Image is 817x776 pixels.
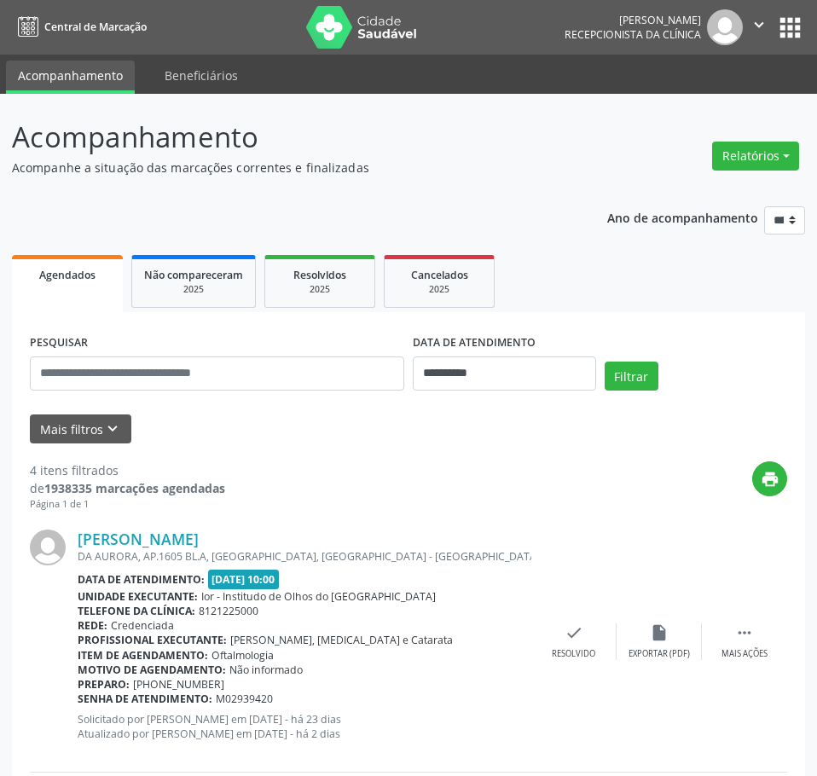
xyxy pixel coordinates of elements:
i: keyboard_arrow_down [103,420,122,438]
label: PESQUISAR [30,330,88,356]
div: Resolvido [552,648,595,660]
span: Ior - Institudo de Olhos do [GEOGRAPHIC_DATA] [201,589,436,604]
span: [DATE] 10:00 [208,570,280,589]
i:  [750,15,768,34]
b: Senha de atendimento: [78,692,212,706]
div: 2025 [397,283,482,296]
span: Oftalmologia [211,648,274,663]
span: M02939420 [216,692,273,706]
b: Motivo de agendamento: [78,663,226,677]
label: DATA DE ATENDIMENTO [413,330,536,356]
b: Telefone da clínica: [78,604,195,618]
span: Central de Marcação [44,20,147,34]
div: de [30,479,225,497]
a: [PERSON_NAME] [78,530,199,548]
div: Exportar (PDF) [629,648,690,660]
span: Credenciada [111,618,174,633]
i:  [735,623,754,642]
b: Profissional executante: [78,633,227,647]
button: apps [775,13,805,43]
p: Acompanhamento [12,116,567,159]
strong: 1938335 marcações agendadas [44,480,225,496]
i: check [565,623,583,642]
b: Preparo: [78,677,130,692]
div: [PERSON_NAME] [565,13,701,27]
b: Data de atendimento: [78,572,205,587]
b: Unidade executante: [78,589,198,604]
button: Filtrar [605,362,658,391]
div: Página 1 de 1 [30,497,225,512]
span: Não informado [229,663,303,677]
span: Agendados [39,268,96,282]
span: Não compareceram [144,268,243,282]
i: print [761,470,779,489]
img: img [707,9,743,45]
div: Mais ações [721,648,768,660]
div: 4 itens filtrados [30,461,225,479]
a: Central de Marcação [12,13,147,41]
span: Cancelados [411,268,468,282]
span: Recepcionista da clínica [565,27,701,42]
button:  [743,9,775,45]
span: Resolvidos [293,268,346,282]
img: img [30,530,66,565]
p: Solicitado por [PERSON_NAME] em [DATE] - há 23 dias Atualizado por [PERSON_NAME] em [DATE] - há 2... [78,712,531,741]
button: print [752,461,787,496]
span: [PERSON_NAME], [MEDICAL_DATA] e Catarata [230,633,453,647]
p: Acompanhe a situação das marcações correntes e finalizadas [12,159,567,177]
a: Beneficiários [153,61,250,90]
span: 8121225000 [199,604,258,618]
div: 2025 [277,283,362,296]
b: Rede: [78,618,107,633]
b: Item de agendamento: [78,648,208,663]
button: Relatórios [712,142,799,171]
a: Acompanhamento [6,61,135,94]
div: DA AURORA, AP.1605 BL.A, [GEOGRAPHIC_DATA], [GEOGRAPHIC_DATA] - [GEOGRAPHIC_DATA] [78,549,531,564]
p: Ano de acompanhamento [607,206,758,228]
div: 2025 [144,283,243,296]
button: Mais filtroskeyboard_arrow_down [30,414,131,444]
span: [PHONE_NUMBER] [133,677,224,692]
i: insert_drive_file [650,623,669,642]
